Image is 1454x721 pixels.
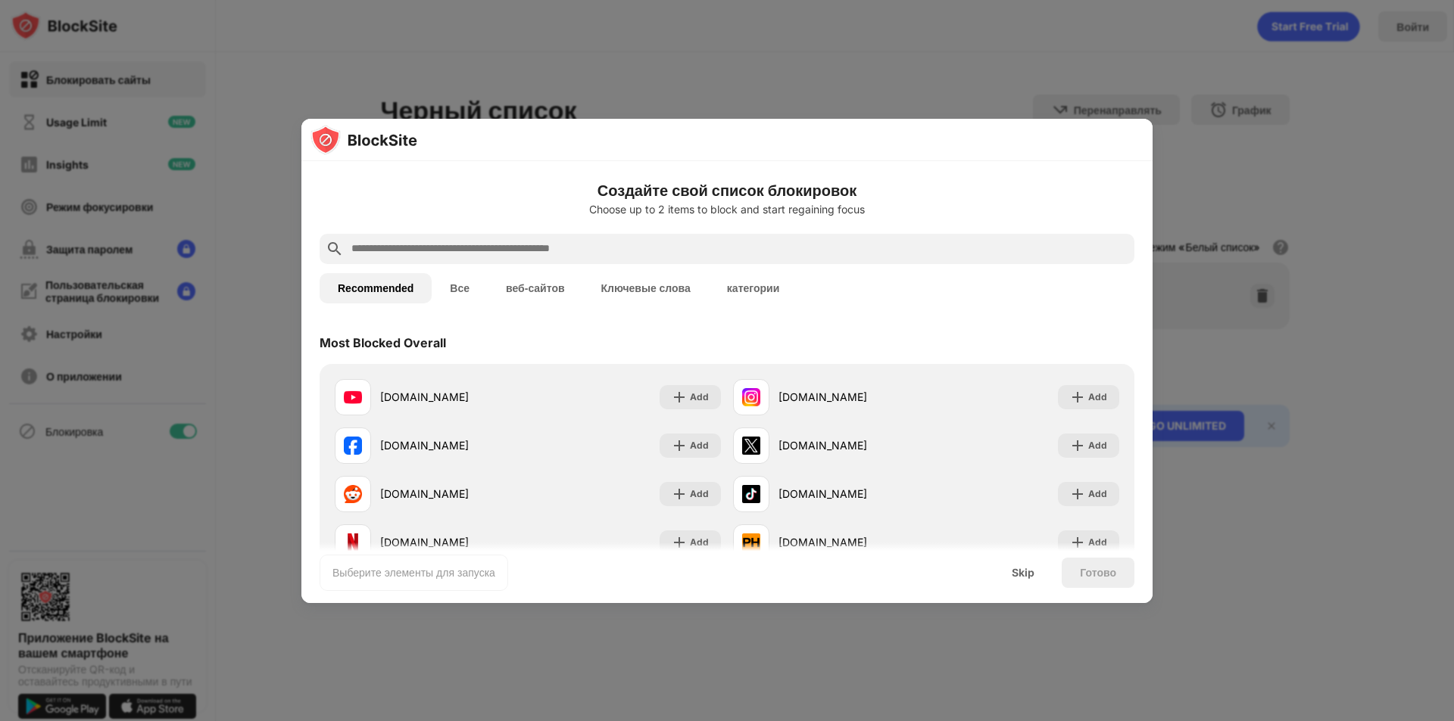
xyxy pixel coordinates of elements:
[310,125,417,155] img: logo-blocksite.svg
[320,273,432,303] button: Recommended
[432,273,488,303] button: Все
[380,389,528,405] div: [DOMAIN_NAME]
[326,240,344,258] img: search.svg
[709,273,797,303] button: категории
[380,534,528,550] div: [DOMAIN_NAME]
[1088,438,1107,453] div: Add
[344,388,362,406] img: favicons
[320,179,1134,202] h6: Создайте свой список блокировок
[344,485,362,503] img: favicons
[690,438,709,453] div: Add
[320,204,1134,216] div: Choose up to 2 items to block and start regaining focus
[1080,567,1116,579] div: Готово
[380,486,528,502] div: [DOMAIN_NAME]
[690,390,709,405] div: Add
[1088,390,1107,405] div: Add
[778,486,926,502] div: [DOMAIN_NAME]
[1088,535,1107,550] div: Add
[583,273,709,303] button: Ключевые слова
[690,535,709,550] div: Add
[332,565,495,580] div: Выберите элементы для запуска
[742,388,760,406] img: favicons
[380,437,528,453] div: [DOMAIN_NAME]
[344,533,362,552] img: favicons
[742,437,760,455] img: favicons
[488,273,583,303] button: веб-сайтов
[778,534,926,550] div: [DOMAIN_NAME]
[778,389,926,405] div: [DOMAIN_NAME]
[690,486,709,502] div: Add
[778,437,926,453] div: [DOMAIN_NAME]
[1088,486,1107,502] div: Add
[742,533,760,552] img: favicons
[1012,567,1034,579] div: Skip
[320,335,446,350] div: Most Blocked Overall
[344,437,362,455] img: favicons
[742,485,760,503] img: favicons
